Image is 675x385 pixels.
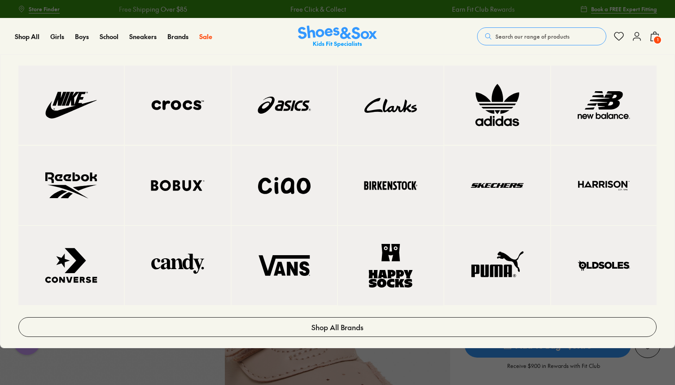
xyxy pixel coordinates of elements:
[15,32,39,41] a: Shop All
[580,1,657,17] a: Book a FREE Expert Fitting
[298,26,377,48] img: SNS_Logo_Responsive.svg
[311,322,364,332] span: Shop All Brands
[199,32,212,41] a: Sale
[100,32,118,41] a: School
[591,5,657,13] span: Book a FREE Expert Fitting
[649,27,660,46] button: 1
[29,5,60,13] span: Store Finder
[18,317,657,337] a: Shop All Brands
[298,26,377,48] a: Shoes & Sox
[50,32,64,41] a: Girls
[495,32,570,40] span: Search our range of products
[167,32,188,41] a: Brands
[653,35,662,44] span: 1
[477,27,606,45] button: Search our range of products
[507,362,600,378] p: Receive $9.00 in Rewards with Fit Club
[129,32,157,41] a: Sneakers
[75,32,89,41] a: Boys
[4,3,31,30] button: Gorgias live chat
[119,4,187,14] a: Free Shipping Over $85
[290,4,346,14] a: Free Click & Collect
[452,4,515,14] a: Earn Fit Club Rewards
[18,1,60,17] a: Store Finder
